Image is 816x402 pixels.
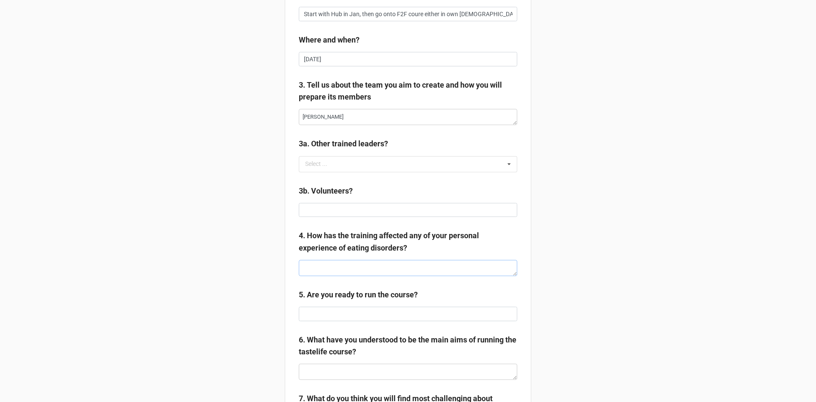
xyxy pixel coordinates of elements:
label: 3b. Volunteers? [299,185,353,197]
label: 5. Are you ready to run the course? [299,289,418,301]
label: 3. Tell us about the team you aim to create and how you will prepare its members [299,79,517,103]
label: 6. What have you understood to be the main aims of running the tastelife course? [299,334,517,358]
label: 3a. Other trained leaders? [299,138,388,150]
div: Select ... [303,159,340,169]
label: 4. How has the training affected any of your personal experience of eating disorders? [299,230,517,254]
label: Where and when? [299,34,360,46]
textarea: [PERSON_NAME] [299,109,517,125]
